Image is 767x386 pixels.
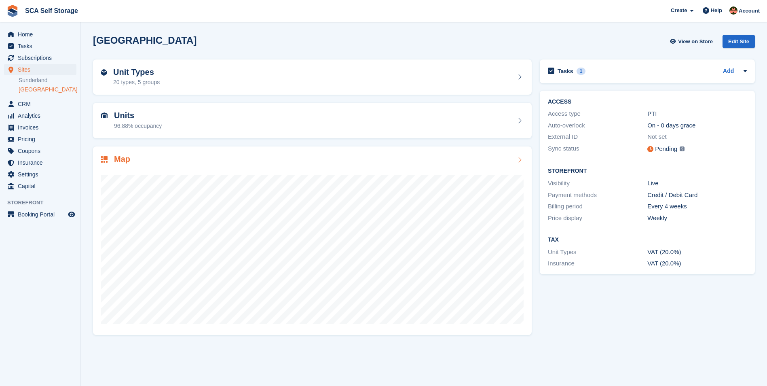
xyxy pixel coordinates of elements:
div: PTI [647,109,747,119]
h2: Tasks [558,68,573,75]
span: Subscriptions [18,52,66,64]
div: 1 [577,68,586,75]
div: External ID [548,132,647,142]
div: Pending [655,144,677,154]
div: Not set [647,132,747,142]
a: menu [4,40,76,52]
div: Sync status [548,144,647,154]
a: View on Store [669,35,716,48]
a: menu [4,122,76,133]
a: menu [4,180,76,192]
div: Weekly [647,214,747,223]
a: Units 96.88% occupancy [93,103,532,138]
span: Tasks [18,40,66,52]
span: Help [711,6,722,15]
a: menu [4,52,76,64]
img: icon-info-grey-7440780725fd019a000dd9b08b2336e03edf1995a4989e88bcd33f0948082b44.svg [680,146,685,151]
div: Auto-overlock [548,121,647,130]
a: Edit Site [723,35,755,51]
div: Unit Types [548,248,647,257]
a: Map [93,146,532,335]
div: Visibility [548,179,647,188]
span: Create [671,6,687,15]
img: Sarah Race [729,6,737,15]
h2: Map [114,155,130,164]
span: CRM [18,98,66,110]
a: menu [4,98,76,110]
a: menu [4,29,76,40]
div: On - 0 days grace [647,121,747,130]
h2: ACCESS [548,99,747,105]
a: Preview store [67,210,76,219]
div: Price display [548,214,647,223]
span: View on Store [678,38,713,46]
div: Credit / Debit Card [647,191,747,200]
div: 20 types, 5 groups [113,78,160,87]
h2: Tax [548,237,747,243]
span: Invoices [18,122,66,133]
div: VAT (20.0%) [647,259,747,268]
a: menu [4,64,76,75]
a: menu [4,110,76,121]
a: Add [723,67,734,76]
a: menu [4,157,76,168]
a: menu [4,145,76,157]
a: SCA Self Storage [22,4,81,17]
div: Edit Site [723,35,755,48]
div: 96.88% occupancy [114,122,162,130]
a: Sunderland [19,76,76,84]
span: Insurance [18,157,66,168]
span: Coupons [18,145,66,157]
span: Storefront [7,199,80,207]
a: [GEOGRAPHIC_DATA] [19,86,76,93]
span: Home [18,29,66,40]
img: stora-icon-8386f47178a22dfd0bd8f6a31ec36ba5ce8667c1dd55bd0f319d3a0aa187defe.svg [6,5,19,17]
h2: Unit Types [113,68,160,77]
a: Unit Types 20 types, 5 groups [93,59,532,95]
div: Payment methods [548,191,647,200]
img: unit-icn-7be61d7bf1b0ce9d3e12c5938cc71ed9869f7b940bace4675aadf7bd6d80202e.svg [101,112,108,118]
h2: [GEOGRAPHIC_DATA] [93,35,197,46]
a: menu [4,169,76,180]
span: Account [739,7,760,15]
img: map-icn-33ee37083ee616e46c38cad1a60f524a97daa1e2b2c8c0bc3eb3415660979fc1.svg [101,156,108,163]
span: Pricing [18,134,66,145]
div: Access type [548,109,647,119]
h2: Storefront [548,168,747,174]
a: menu [4,134,76,145]
span: Analytics [18,110,66,121]
span: Capital [18,180,66,192]
div: Live [647,179,747,188]
h2: Units [114,111,162,120]
span: Booking Portal [18,209,66,220]
div: Insurance [548,259,647,268]
img: unit-type-icn-2b2737a686de81e16bb02015468b77c625bbabd49415b5ef34ead5e3b44a266d.svg [101,69,107,76]
div: Every 4 weeks [647,202,747,211]
div: Billing period [548,202,647,211]
a: menu [4,209,76,220]
span: Sites [18,64,66,75]
div: VAT (20.0%) [647,248,747,257]
span: Settings [18,169,66,180]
